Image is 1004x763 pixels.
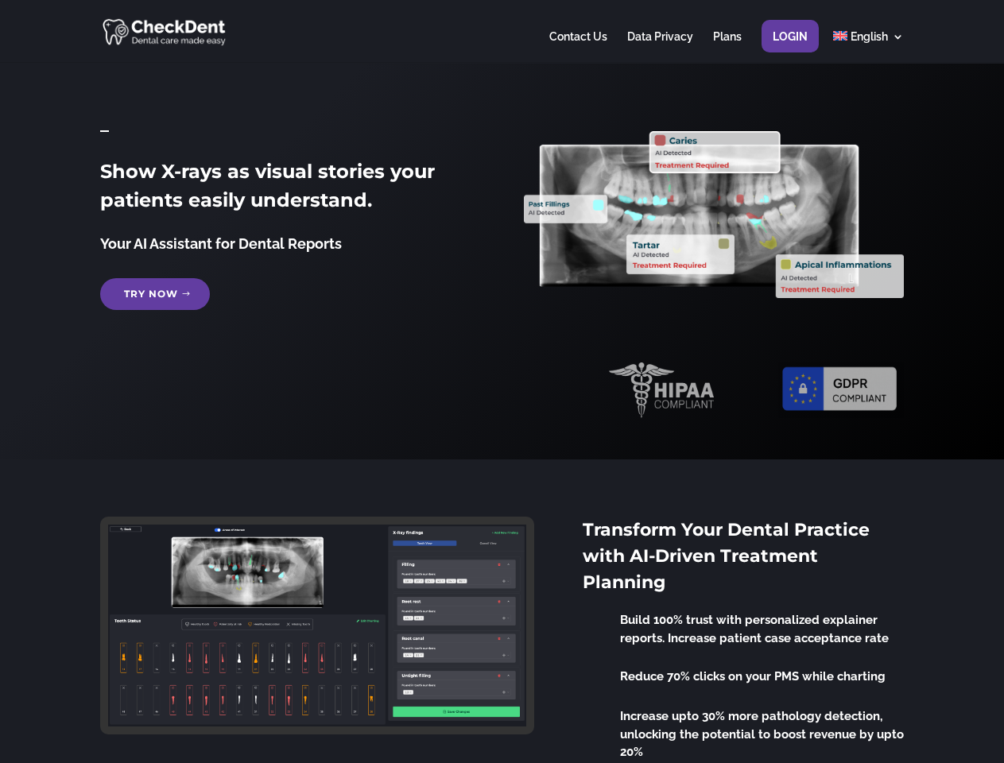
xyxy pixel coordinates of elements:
[713,31,742,62] a: Plans
[833,31,904,62] a: English
[583,519,870,593] span: Transform Your Dental Practice with AI-Driven Treatment Planning
[100,235,342,252] span: Your AI Assistant for Dental Reports
[549,31,607,62] a: Contact Us
[620,613,889,645] span: Build 100% trust with personalized explainer reports. Increase patient case acceptance rate
[100,157,479,223] h2: Show X-rays as visual stories your patients easily understand.
[620,709,904,759] span: Increase upto 30% more pathology detection, unlocking the potential to boost revenue by upto 20%
[100,114,109,135] span: _
[524,131,903,298] img: X_Ray_annotated
[627,31,693,62] a: Data Privacy
[773,31,808,62] a: Login
[103,16,227,47] img: CheckDent AI
[100,278,210,310] a: Try Now
[851,30,888,43] span: English
[620,669,886,684] span: Reduce 70% clicks on your PMS while charting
